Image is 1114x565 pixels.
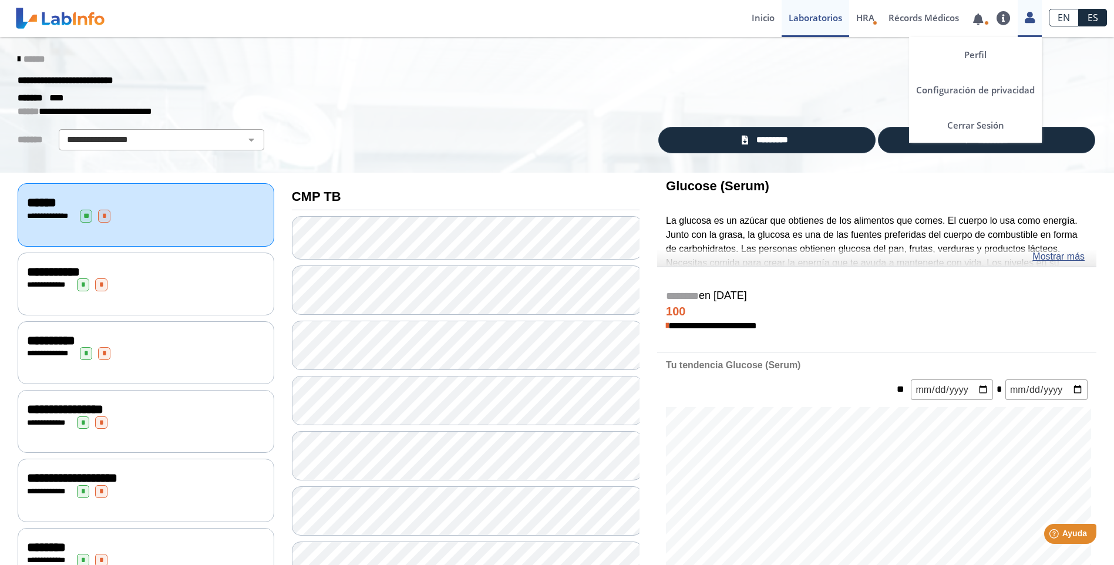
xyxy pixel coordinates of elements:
[856,12,874,23] span: HRA
[1005,379,1088,400] input: mm/dd/yyyy
[909,72,1042,107] a: Configuración de privacidad
[666,360,800,370] b: Tu tendencia Glucose (Serum)
[666,305,1088,319] h4: 100
[666,214,1088,298] p: La glucosa es un azúcar que obtienes de los alimentos que comes. El cuerpo lo usa como energía. J...
[1032,250,1085,264] a: Mostrar más
[1009,519,1101,552] iframe: Help widget launcher
[666,179,769,193] b: Glucose (Serum)
[909,37,1042,72] a: Perfil
[909,107,1042,143] a: Cerrar Sesión
[292,189,341,204] b: CMP TB
[1079,9,1107,26] a: ES
[911,379,993,400] input: mm/dd/yyyy
[1049,9,1079,26] a: EN
[666,290,1088,303] h5: en [DATE]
